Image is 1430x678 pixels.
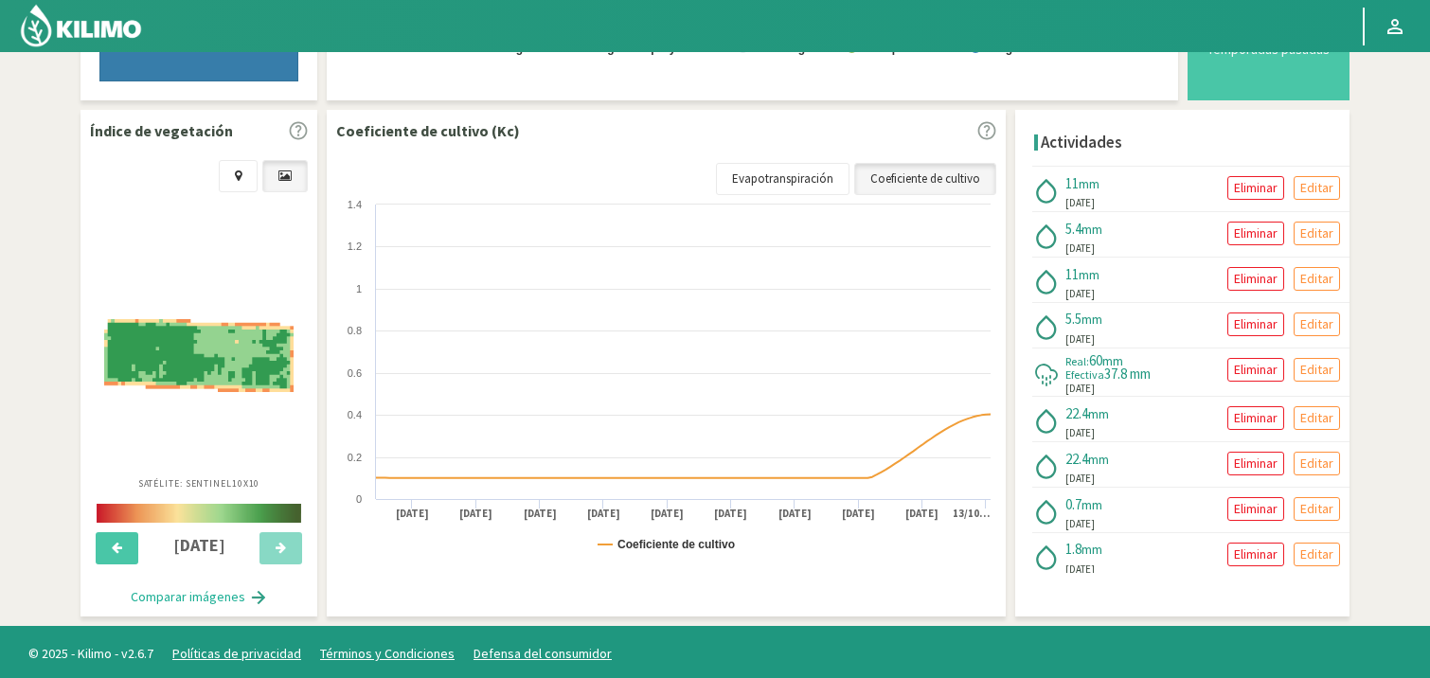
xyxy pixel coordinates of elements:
[617,538,735,551] text: Coeficiente de cultivo
[1065,310,1081,328] span: 5.5
[1234,359,1278,381] p: Eliminar
[1300,177,1333,199] p: Editar
[1065,425,1095,441] span: [DATE]
[905,507,938,521] text: [DATE]
[320,645,455,662] a: Términos y Condiciones
[1065,516,1095,532] span: [DATE]
[1294,497,1340,521] button: Editar
[1065,286,1095,302] span: [DATE]
[1227,222,1284,245] button: Eliminar
[1234,177,1278,199] p: Eliminar
[1227,497,1284,521] button: Eliminar
[150,536,249,555] h4: [DATE]
[651,507,684,521] text: [DATE]
[336,119,520,142] p: Coeficiente de cultivo (Kc)
[356,493,362,505] text: 0
[1088,405,1109,422] span: mm
[1227,267,1284,291] button: Eliminar
[1102,352,1123,369] span: mm
[1065,241,1095,257] span: [DATE]
[19,644,163,664] span: © 2025 - Kilimo - v2.6.7
[348,325,362,336] text: 0.8
[1065,220,1081,238] span: 5.4
[104,319,294,391] img: 86727f64-6fd4-45f5-b308-26ee24095c83_-_sentinel_-_2025-10-11.png
[1300,268,1333,290] p: Editar
[1227,543,1284,566] button: Eliminar
[459,507,492,521] text: [DATE]
[1065,540,1081,558] span: 1.8
[1227,452,1284,475] button: Eliminar
[1065,265,1079,283] span: 11
[854,163,996,195] a: Coeficiente de cultivo
[1065,562,1095,578] span: [DATE]
[1234,498,1278,520] p: Eliminar
[1300,453,1333,474] p: Editar
[1300,359,1333,381] p: Editar
[1081,221,1102,238] span: mm
[97,504,301,523] img: scale
[1294,358,1340,382] button: Editar
[19,3,143,48] img: Kilimo
[524,507,557,521] text: [DATE]
[1089,351,1102,369] span: 60
[1081,541,1102,558] span: mm
[1065,381,1095,397] span: [DATE]
[714,507,747,521] text: [DATE]
[1234,407,1278,429] p: Eliminar
[1065,495,1081,513] span: 0.7
[1227,358,1284,382] button: Eliminar
[1294,452,1340,475] button: Editar
[1088,451,1109,468] span: mm
[348,452,362,463] text: 0.2
[1079,266,1099,283] span: mm
[1300,313,1333,335] p: Editar
[1300,544,1333,565] p: Editar
[1065,331,1095,348] span: [DATE]
[348,199,362,210] text: 1.4
[1065,404,1088,422] span: 22.4
[778,507,812,521] text: [DATE]
[842,507,875,521] text: [DATE]
[1203,43,1334,56] div: Temporadas pasadas
[1300,223,1333,244] p: Editar
[1081,496,1102,513] span: mm
[348,241,362,252] text: 1.2
[1081,311,1102,328] span: mm
[716,163,849,195] a: Evapotranspiración
[1041,134,1122,152] h4: Actividades
[172,645,301,662] a: Políticas de privacidad
[1065,471,1095,487] span: [DATE]
[1079,175,1099,192] span: mm
[1227,312,1284,336] button: Eliminar
[1300,498,1333,520] p: Editar
[1294,312,1340,336] button: Editar
[1234,268,1278,290] p: Eliminar
[1065,354,1089,368] span: Real:
[1065,195,1095,211] span: [DATE]
[112,579,287,616] button: Comparar imágenes
[1227,176,1284,200] button: Eliminar
[474,645,612,662] a: Defensa del consumidor
[1104,365,1151,383] span: 37.8 mm
[1234,453,1278,474] p: Eliminar
[1065,174,1079,192] span: 11
[1300,407,1333,429] p: Editar
[1234,544,1278,565] p: Eliminar
[1294,543,1340,566] button: Editar
[348,367,362,379] text: 0.6
[1294,406,1340,430] button: Editar
[232,477,260,490] span: 10X10
[1234,223,1278,244] p: Eliminar
[1294,222,1340,245] button: Editar
[90,119,233,142] p: Índice de vegetación
[953,507,990,520] text: 13/10…
[587,507,620,521] text: [DATE]
[138,476,260,491] p: Satélite: Sentinel
[1065,450,1088,468] span: 22.4
[1234,313,1278,335] p: Eliminar
[1227,406,1284,430] button: Eliminar
[1065,367,1104,382] span: Efectiva
[1294,267,1340,291] button: Editar
[396,507,429,521] text: [DATE]
[1294,176,1340,200] button: Editar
